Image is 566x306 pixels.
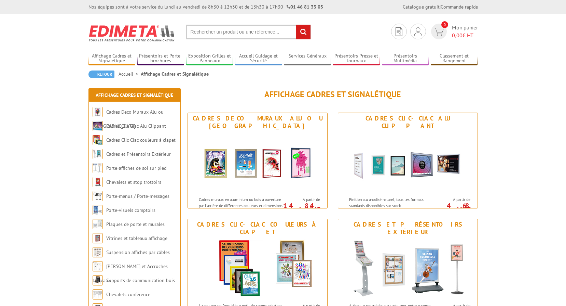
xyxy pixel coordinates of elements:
[429,24,478,39] a: devis rapide 0 Mon panier 0,00€ HT
[106,123,166,129] a: Cadres Clic-Clac Alu Clippant
[315,206,320,212] sup: HT
[106,207,155,213] a: Porte-visuels comptoirs
[93,263,168,283] a: [PERSON_NAME] et Accroches tableaux
[186,53,233,64] a: Exposition Grilles et Panneaux
[93,289,103,299] img: Chevalets conférence
[345,131,471,193] img: Cadres Clic-Clac Alu Clippant
[186,25,311,39] input: Rechercher un produit ou une référence...
[88,21,176,46] img: Edimeta
[296,25,310,39] input: rechercher
[282,204,320,212] p: 14.84 €
[285,197,320,202] span: A partir de
[106,291,150,297] a: Chevalets conférence
[403,4,440,10] a: Catalogue gratuit
[199,196,284,220] p: Cadres muraux en aluminium ou bois à ouverture par l'arrière de différentes couleurs et dimension...
[88,53,136,64] a: Affichage Cadres et Signalétique
[106,277,175,283] a: Supports de communication bois
[93,205,103,215] img: Porte-visuels comptoirs
[338,113,478,208] a: Cadres Clic-Clac Alu Clippant Cadres Clic-Clac Alu Clippant Finition alu anodisé naturel, tous le...
[119,71,141,77] a: Accueil
[106,137,176,143] a: Cadres Clic-Clac couleurs à clapet
[93,191,103,201] img: Porte-menus / Porte-messages
[235,53,282,64] a: Accueil Guidage et Sécurité
[452,32,463,39] span: 0,00
[93,261,103,271] img: Cimaises et Accroches tableaux
[93,233,103,243] img: Vitrines et tableaux affichage
[441,21,448,28] span: 0
[284,53,331,64] a: Services Généraux
[93,135,103,145] img: Cadres Clic-Clac couleurs à clapet
[414,27,422,36] img: devis rapide
[340,221,476,236] div: Cadres et Présentoirs Extérieur
[106,249,170,255] a: Suspension affiches par câbles
[345,238,471,299] img: Cadres et Présentoirs Extérieur
[434,28,444,36] img: devis rapide
[188,113,328,208] a: Cadres Deco Muraux Alu ou [GEOGRAPHIC_DATA] Cadres Deco Muraux Alu ou Bois Cadres muraux en alumi...
[287,4,323,10] strong: 01 46 81 33 03
[93,219,103,229] img: Plaques de porte et murales
[96,92,173,98] a: Affichage Cadres et Signalétique
[106,235,167,241] a: Vitrines et tableaux affichage
[452,24,478,39] span: Mon panier
[432,204,470,212] p: 4.68 €
[382,53,429,64] a: Présentoirs Multimédia
[194,131,321,193] img: Cadres Deco Muraux Alu ou Bois
[93,109,164,129] a: Cadres Deco Muraux Alu ou [GEOGRAPHIC_DATA]
[431,53,478,64] a: Classement et Rangement
[465,206,470,212] sup: HT
[436,197,470,202] span: A partir de
[88,71,114,78] a: Retour
[188,90,478,99] h1: Affichage Cadres et Signalétique
[106,151,171,157] a: Cadres et Présentoirs Extérieur
[441,4,478,10] a: Commande rapide
[137,53,184,64] a: Présentoirs et Porte-brochures
[93,107,103,117] img: Cadres Deco Muraux Alu ou Bois
[93,177,103,187] img: Chevalets et stop trottoirs
[190,221,326,236] div: Cadres Clic-Clac couleurs à clapet
[396,27,402,36] img: devis rapide
[190,115,326,130] div: Cadres Deco Muraux Alu ou [GEOGRAPHIC_DATA]
[88,3,323,10] div: Nos équipes sont à votre service du lundi au vendredi de 8h30 à 12h30 et de 13h30 à 17h30
[106,193,169,199] a: Porte-menus / Porte-messages
[93,149,103,159] img: Cadres et Présentoirs Extérieur
[106,165,166,171] a: Porte-affiches de sol sur pied
[106,221,165,227] a: Plaques de porte et murales
[452,31,478,39] span: € HT
[93,163,103,173] img: Porte-affiches de sol sur pied
[93,247,103,257] img: Suspension affiches par câbles
[403,3,478,10] div: |
[349,196,434,208] p: Finition alu anodisé naturel, tous les formats standards disponibles sur stock.
[141,71,209,77] li: Affichage Cadres et Signalétique
[340,115,476,130] div: Cadres Clic-Clac Alu Clippant
[194,238,321,299] img: Cadres Clic-Clac couleurs à clapet
[106,179,161,185] a: Chevalets et stop trottoirs
[333,53,380,64] a: Présentoirs Presse et Journaux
